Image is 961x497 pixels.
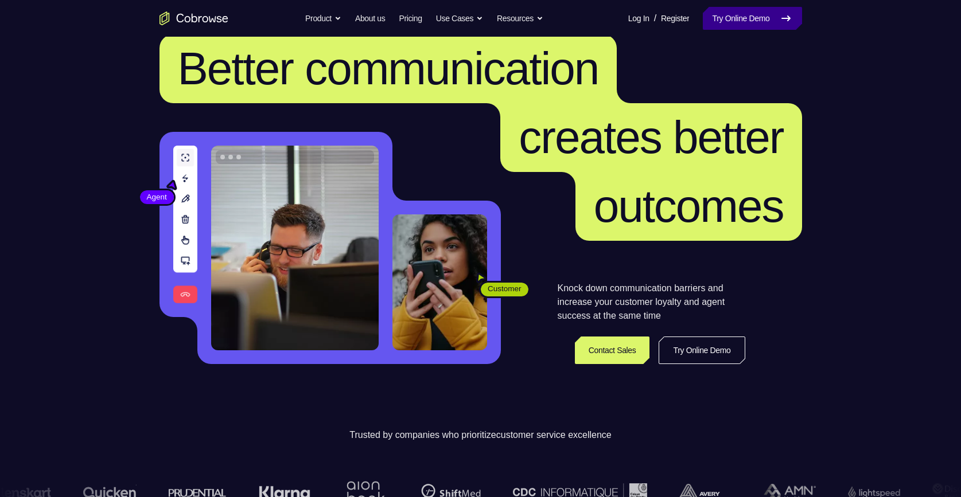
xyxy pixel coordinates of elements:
span: customer service excellence [496,430,612,440]
a: About us [355,7,385,30]
p: Knock down communication barriers and increase your customer loyalty and agent success at the sam... [558,281,745,323]
img: prudential [168,488,226,497]
a: Pricing [399,7,422,30]
span: / [654,11,656,25]
button: Use Cases [436,7,483,30]
a: Contact Sales [575,336,650,364]
img: A customer support agent talking on the phone [211,146,379,350]
a: Go to the home page [159,11,228,25]
a: Log In [628,7,649,30]
a: Try Online Demo [703,7,802,30]
span: creates better [519,112,783,163]
span: Better communication [178,43,599,94]
img: A customer holding their phone [392,214,487,350]
button: Product [305,7,341,30]
a: Try Online Demo [659,336,745,364]
a: Register [661,7,689,30]
button: Resources [497,7,543,30]
span: outcomes [594,181,784,232]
